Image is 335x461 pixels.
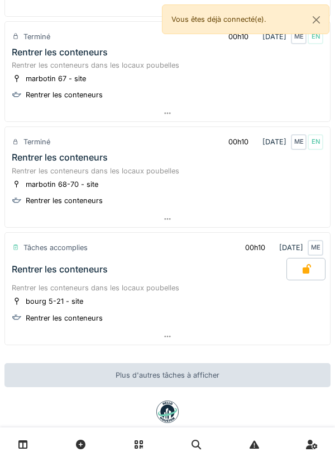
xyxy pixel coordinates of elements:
div: Rentrer les conteneurs [12,47,108,58]
div: marbotin 68-70 - site [26,179,98,190]
div: [DATE] [219,26,323,47]
div: EN [308,29,323,44]
div: Rentrer les conteneurs [26,90,103,100]
button: Close [304,5,329,35]
div: [DATE] [219,131,323,152]
div: 00h10 [228,137,248,147]
div: Rentrer les conteneurs dans les locaux poubelles [12,166,323,176]
div: 00h10 [228,31,248,42]
div: Rentrer les conteneurs [12,264,108,275]
div: ME [291,134,307,150]
div: EN [308,134,323,150]
div: bourg 5-21 - site [26,296,83,307]
div: Rentrer les conteneurs dans les locaux poubelles [12,283,323,293]
div: Terminé [23,137,50,147]
div: Terminé [23,31,50,42]
div: ME [308,240,323,256]
div: marbotin 67 - site [26,73,86,84]
div: ME [291,29,307,44]
div: Rentrer les conteneurs [12,152,108,163]
div: Tâches accomplies [23,242,88,253]
div: Rentrer les conteneurs [26,195,103,206]
div: Vous êtes déjà connecté(e). [162,4,329,34]
div: Rentrer les conteneurs dans les locaux poubelles [12,60,323,70]
div: [DATE] [236,237,323,258]
div: Plus d'autres tâches à afficher [4,363,331,387]
div: Rentrer les conteneurs [26,313,103,323]
div: 00h10 [245,242,265,253]
img: badge-BVDL4wpA.svg [156,401,179,423]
